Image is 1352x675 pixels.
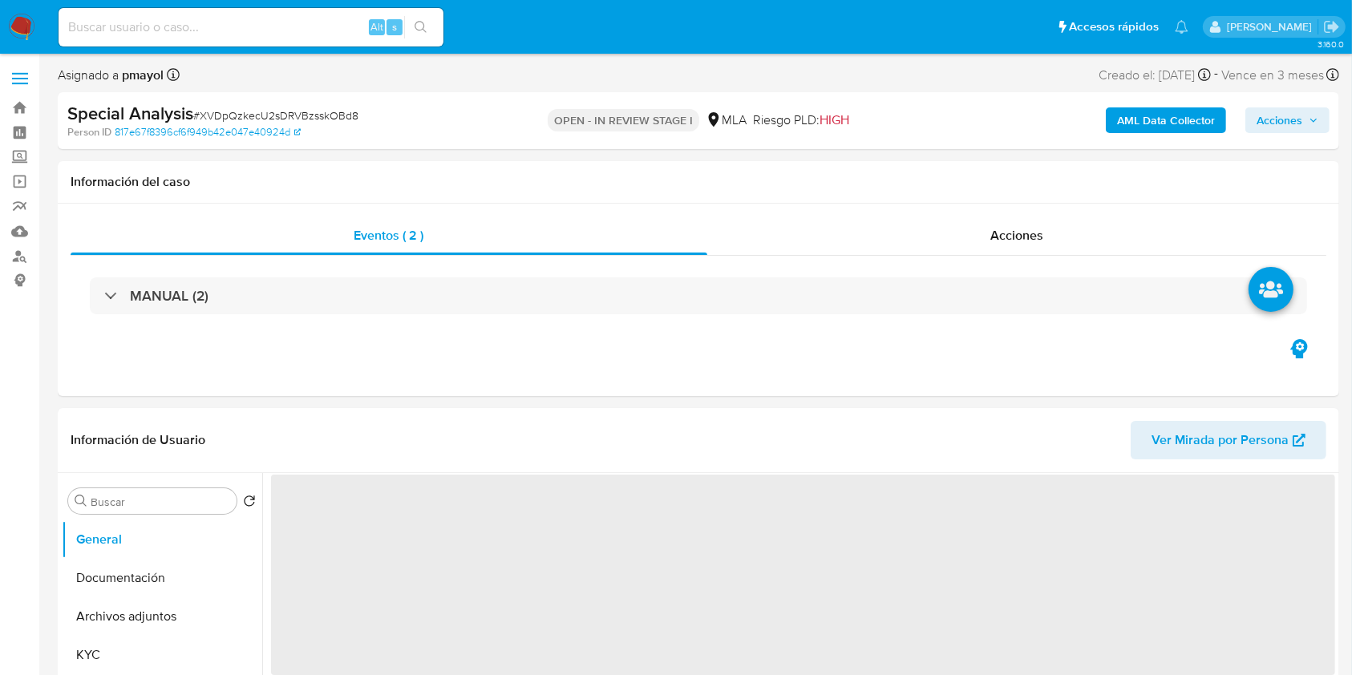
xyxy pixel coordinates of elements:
[1323,18,1340,35] a: Salir
[392,19,397,34] span: s
[58,67,164,84] span: Asignado a
[71,174,1326,190] h1: Información del caso
[753,111,849,129] span: Riesgo PLD:
[115,125,301,139] a: 817e67f8396cf6f949b42e047e40924d
[67,100,193,126] b: Special Analysis
[1117,107,1215,133] b: AML Data Collector
[119,66,164,84] b: pmayol
[820,111,849,129] span: HIGH
[1131,421,1326,459] button: Ver Mirada por Persona
[404,16,437,38] button: search-icon
[1106,107,1226,133] button: AML Data Collector
[193,107,358,123] span: # XVDpQzkecU2sDRVBzsskOBd8
[706,111,747,129] div: MLA
[62,559,262,597] button: Documentación
[370,19,383,34] span: Alt
[62,597,262,636] button: Archivos adjuntos
[130,287,208,305] h3: MANUAL (2)
[62,636,262,674] button: KYC
[243,495,256,512] button: Volver al orden por defecto
[71,432,205,448] h1: Información de Usuario
[62,520,262,559] button: General
[1214,64,1218,86] span: -
[1099,64,1211,86] div: Creado el: [DATE]
[75,495,87,507] button: Buscar
[1227,19,1318,34] p: patricia.mayol@mercadolibre.com
[1175,20,1188,34] a: Notificaciones
[91,495,230,509] input: Buscar
[548,109,699,131] p: OPEN - IN REVIEW STAGE I
[59,17,443,38] input: Buscar usuario o caso...
[990,226,1043,245] span: Acciones
[1221,67,1324,84] span: Vence en 3 meses
[1152,421,1289,459] span: Ver Mirada por Persona
[354,226,423,245] span: Eventos ( 2 )
[1257,107,1302,133] span: Acciones
[1069,18,1159,35] span: Accesos rápidos
[90,277,1307,314] div: MANUAL (2)
[67,125,111,139] b: Person ID
[1245,107,1330,133] button: Acciones
[271,475,1335,675] span: ‌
